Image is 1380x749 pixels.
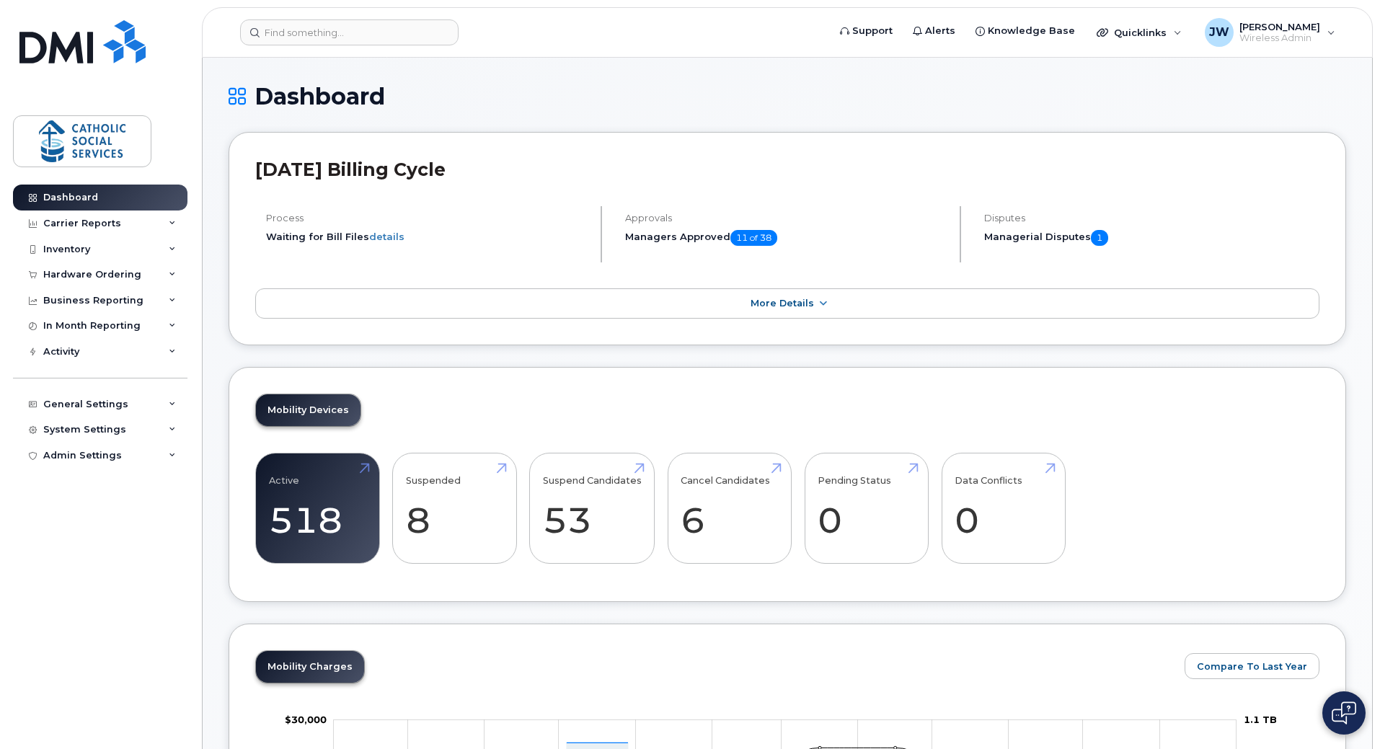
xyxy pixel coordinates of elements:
h1: Dashboard [229,84,1346,109]
a: Cancel Candidates 6 [681,461,778,556]
h4: Approvals [625,213,947,223]
span: 11 of 38 [730,230,777,246]
h5: Managerial Disputes [984,230,1319,246]
a: Pending Status 0 [818,461,915,556]
a: Suspend Candidates 53 [543,461,642,556]
tspan: $30,000 [285,714,327,725]
a: Mobility Devices [256,394,361,426]
h5: Managers Approved [625,230,947,246]
a: details [369,231,404,242]
h4: Process [266,213,588,223]
span: 1 [1091,230,1108,246]
h4: Disputes [984,213,1319,223]
a: Data Conflicts 0 [955,461,1052,556]
a: Suspended 8 [406,461,503,556]
li: Waiting for Bill Files [266,230,588,244]
span: Compare To Last Year [1197,660,1307,673]
tspan: 1.1 TB [1244,714,1277,725]
g: $0 [285,714,327,725]
h2: [DATE] Billing Cycle [255,159,1319,180]
button: Compare To Last Year [1185,653,1319,679]
img: Open chat [1332,701,1356,724]
span: More Details [751,298,814,309]
a: Mobility Charges [256,651,364,683]
a: Active 518 [269,461,366,556]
